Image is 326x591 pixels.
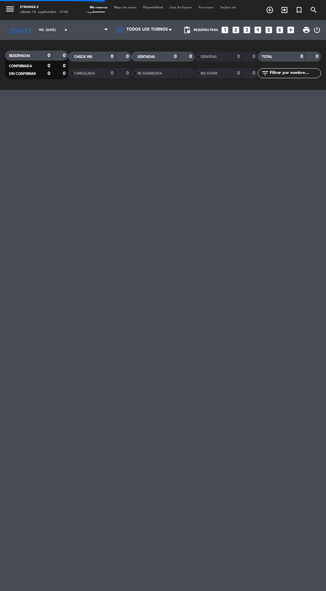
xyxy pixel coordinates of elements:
[264,26,273,34] i: looks_5
[316,54,320,59] strong: 0
[252,54,256,59] strong: 0
[5,4,15,16] button: menu
[253,26,262,34] i: looks_4
[126,54,130,59] strong: 0
[286,26,295,34] i: add_box
[232,26,240,34] i: looks_two
[9,65,32,68] span: CONFIRMADA
[74,72,95,75] span: CANCELADA
[252,71,256,76] strong: 0
[266,6,274,14] i: add_circle_outline
[201,72,218,75] span: NO SHOW
[9,72,36,76] span: SIN CONFIRMAR
[111,54,113,59] strong: 0
[310,6,318,14] i: search
[237,71,240,76] strong: 0
[48,71,50,76] strong: 0
[63,53,67,58] strong: 0
[111,71,113,76] strong: 0
[140,6,166,9] span: Disponibilidad
[237,54,240,59] strong: 0
[275,26,284,34] i: looks_6
[20,10,68,15] div: sábado 13. septiembre - 17:42
[63,64,67,68] strong: 0
[74,55,92,59] span: CHECK INS
[201,55,217,59] span: SERVIDAS
[295,6,303,14] i: turned_in_not
[9,54,30,58] span: RESERVADAS
[5,23,36,37] i: [DATE]
[62,26,70,34] i: arrow_drop_down
[195,6,217,9] span: Pre-acceso
[5,4,15,14] i: menu
[313,20,321,40] div: LOG OUT
[86,6,111,9] span: Mis reservas
[243,26,251,34] i: looks_3
[137,55,155,59] span: SENTADAS
[166,6,195,9] span: Lista de Espera
[262,55,272,59] span: TOTAL
[174,54,177,59] strong: 0
[20,5,68,10] div: Strange 2
[111,6,140,9] span: Mapa de mesas
[221,26,229,34] i: looks_one
[269,70,321,77] input: Filtrar por nombre...
[48,64,50,68] strong: 0
[126,71,130,76] strong: 0
[280,6,288,14] i: exit_to_app
[189,54,193,59] strong: 0
[261,69,269,77] i: filter_list
[300,54,303,59] strong: 0
[63,71,67,76] strong: 0
[48,53,50,58] strong: 0
[183,26,191,34] span: pending_actions
[137,72,162,75] span: RE AGENDADA
[313,26,321,34] i: power_settings_new
[302,26,310,34] span: print
[194,28,218,32] span: Reservas para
